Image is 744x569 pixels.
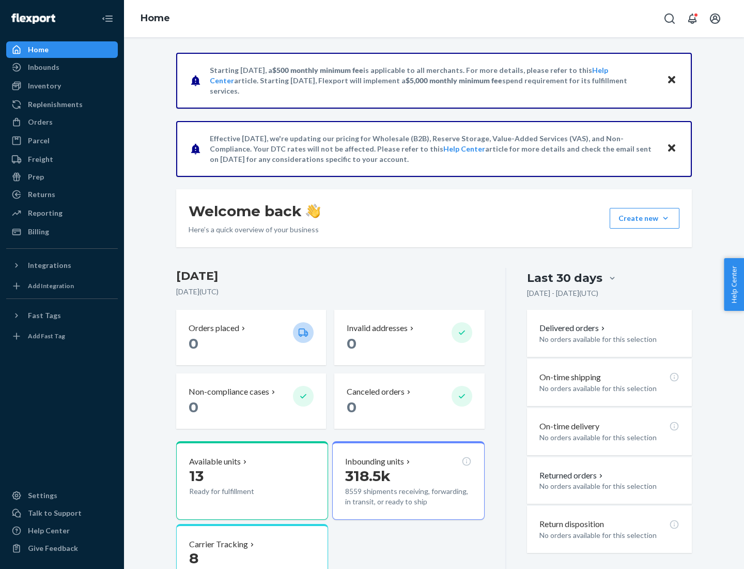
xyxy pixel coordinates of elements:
[28,208,63,218] div: Reporting
[6,257,118,274] button: Integrations
[272,66,363,74] span: $500 monthly minimum fee
[665,141,678,156] button: Close
[28,227,49,237] div: Billing
[334,310,484,365] button: Invalid addresses 0
[347,322,408,334] p: Invalid addresses
[189,335,198,352] span: 0
[189,538,248,550] p: Carrier Tracking
[539,371,601,383] p: On-time shipping
[6,223,118,240] a: Billing
[28,81,61,91] div: Inventory
[6,78,118,94] a: Inventory
[176,268,485,284] h3: [DATE]
[539,518,604,530] p: Return disposition
[189,224,320,235] p: Here’s a quick overview of your business
[539,432,679,443] p: No orders available for this selection
[28,490,57,501] div: Settings
[665,73,678,88] button: Close
[406,76,502,85] span: $5,000 monthly minimum fee
[6,132,118,149] a: Parcel
[347,335,357,352] span: 0
[132,4,178,34] ol: breadcrumbs
[539,481,679,491] p: No orders available for this selection
[6,307,118,324] button: Fast Tags
[539,421,599,432] p: On-time delivery
[539,530,679,541] p: No orders available for this selection
[334,373,484,429] button: Canceled orders 0
[527,288,598,298] p: [DATE] - [DATE] ( UTC )
[28,62,59,72] div: Inbounds
[6,328,118,345] a: Add Fast Tag
[6,205,118,221] a: Reporting
[443,144,485,153] a: Help Center
[28,99,83,110] div: Replenishments
[659,8,680,29] button: Open Search Box
[28,332,65,340] div: Add Fast Tag
[306,204,320,218] img: hand-wave emoji
[28,172,44,182] div: Prep
[6,278,118,294] a: Add Integration
[97,8,118,29] button: Close Navigation
[28,281,74,290] div: Add Integration
[6,41,118,58] a: Home
[210,133,657,164] p: Effective [DATE], we're updating our pricing for Wholesale (B2B), Reserve Storage, Value-Added Se...
[347,386,405,398] p: Canceled orders
[6,151,118,168] a: Freight
[332,441,484,520] button: Inbounding units318.5k8559 shipments receiving, forwarding, in transit, or ready to ship
[189,202,320,220] h1: Welcome back
[189,467,204,485] span: 13
[189,549,198,567] span: 8
[345,467,391,485] span: 318.5k
[11,13,55,24] img: Flexport logo
[176,441,328,520] button: Available units13Ready for fulfillment
[28,44,49,55] div: Home
[28,260,71,271] div: Integrations
[539,322,607,334] button: Delivered orders
[210,65,657,96] p: Starting [DATE], a is applicable to all merchants. For more details, please refer to this article...
[28,508,82,518] div: Talk to Support
[176,373,326,429] button: Non-compliance cases 0
[28,136,50,146] div: Parcel
[682,8,703,29] button: Open notifications
[189,322,239,334] p: Orders placed
[141,12,170,24] a: Home
[6,540,118,557] button: Give Feedback
[189,386,269,398] p: Non-compliance cases
[189,486,285,497] p: Ready for fulfillment
[28,154,53,164] div: Freight
[6,487,118,504] a: Settings
[527,270,602,286] div: Last 30 days
[6,522,118,539] a: Help Center
[176,287,485,297] p: [DATE] ( UTC )
[176,310,326,365] button: Orders placed 0
[6,169,118,185] a: Prep
[345,456,404,468] p: Inbounding units
[28,526,70,536] div: Help Center
[28,189,55,200] div: Returns
[705,8,725,29] button: Open account menu
[347,398,357,416] span: 0
[724,258,744,311] button: Help Center
[6,59,118,76] a: Inbounds
[28,310,61,321] div: Fast Tags
[6,96,118,113] a: Replenishments
[189,398,198,416] span: 0
[28,543,78,553] div: Give Feedback
[6,186,118,203] a: Returns
[345,486,471,507] p: 8559 shipments receiving, forwarding, in transit, or ready to ship
[189,456,241,468] p: Available units
[6,505,118,521] a: Talk to Support
[6,114,118,130] a: Orders
[539,470,605,482] button: Returned orders
[610,208,679,229] button: Create new
[28,117,53,127] div: Orders
[539,383,679,394] p: No orders available for this selection
[539,334,679,345] p: No orders available for this selection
